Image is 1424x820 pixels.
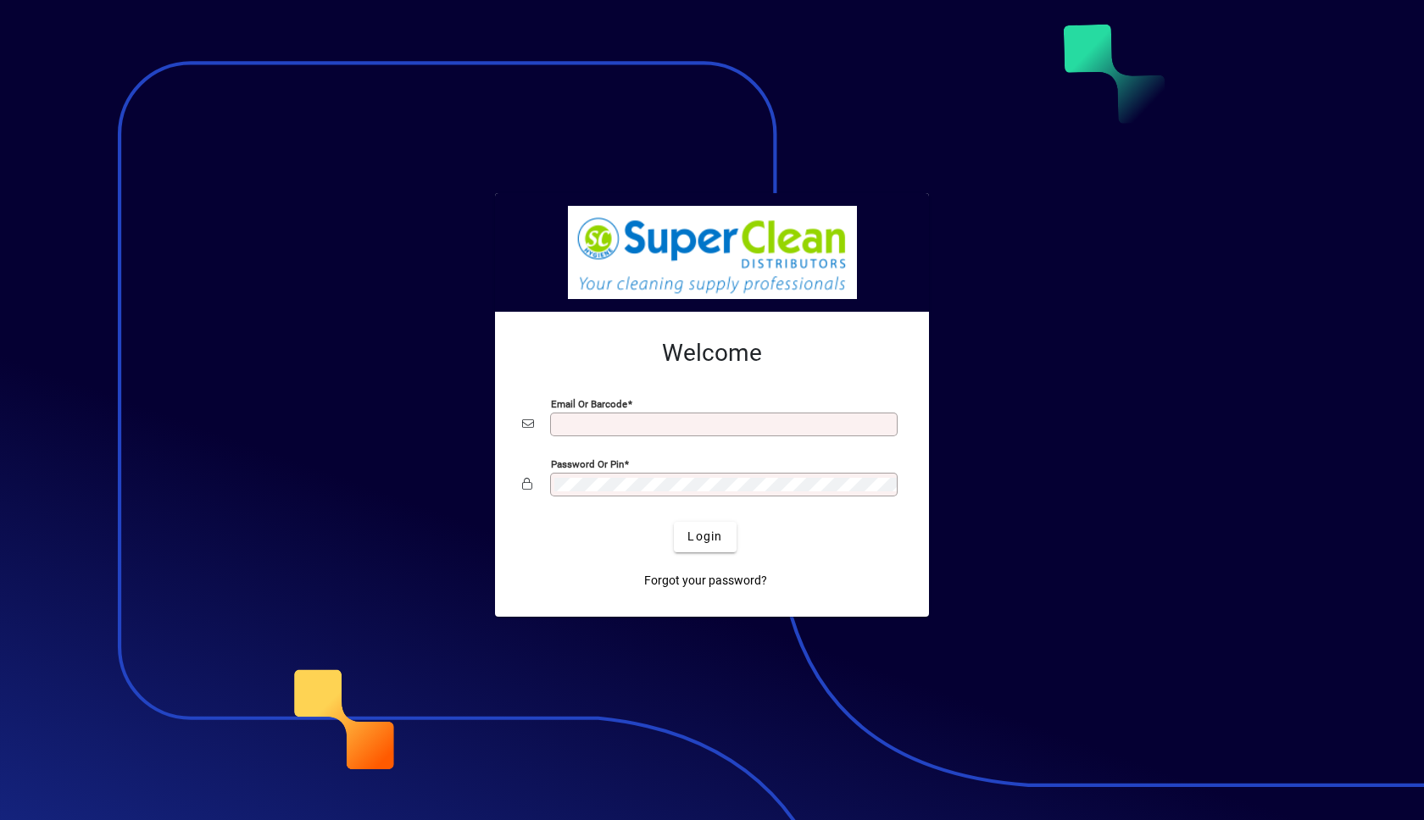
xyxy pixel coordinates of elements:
[637,566,774,596] a: Forgot your password?
[522,339,902,368] h2: Welcome
[687,528,722,546] span: Login
[674,522,736,552] button: Login
[644,572,767,590] span: Forgot your password?
[551,397,627,409] mat-label: Email or Barcode
[551,457,624,469] mat-label: Password or Pin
